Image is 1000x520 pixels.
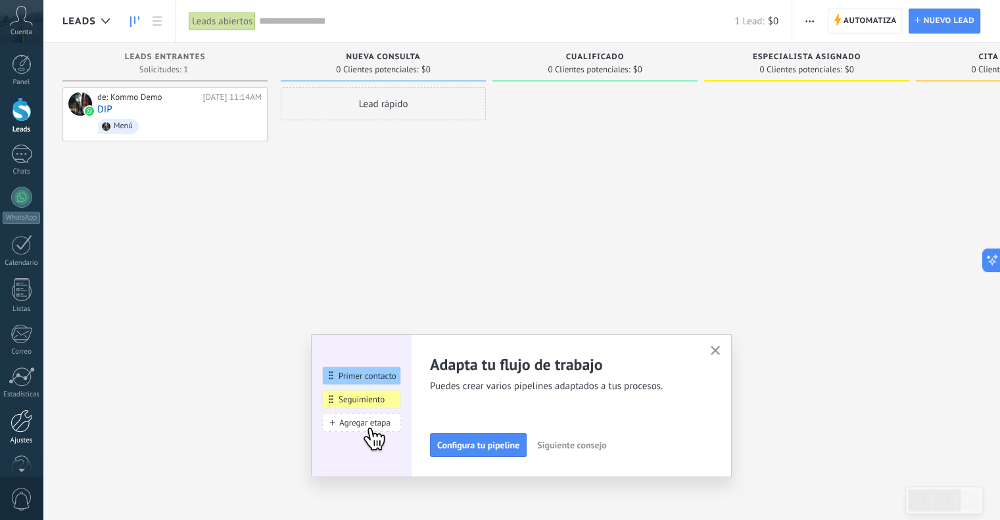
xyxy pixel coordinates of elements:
span: 0 Clientes potenciales: [759,66,842,74]
a: Automatiza [828,9,903,34]
div: Especialista asignado [711,53,903,64]
span: Puedes crear varios pipelines adaptados a tus procesos. [430,380,694,393]
span: Cuenta [11,28,32,37]
span: 0 Clientes potenciales: [336,66,418,74]
div: de: Kommo Demo [97,92,198,103]
div: Menú [114,122,133,131]
div: WhatsApp [3,212,40,224]
a: Lista [146,9,168,34]
div: Leads [3,126,41,134]
span: Especialista asignado [753,53,861,62]
div: Lead rápido [281,87,486,120]
span: Leads [62,15,96,28]
a: Nuevo lead [909,9,980,34]
div: [DATE] 11:14AM [202,92,262,103]
span: $0 [768,15,778,28]
button: Más [800,9,819,34]
div: Correo [3,348,41,356]
span: 0 Clientes potenciales: [548,66,630,74]
div: Leads abiertos [189,12,256,31]
button: Configura tu pipeline [430,433,527,457]
div: Ajustes [3,437,41,445]
span: $0 [421,66,431,74]
div: Calendario [3,259,41,268]
span: Nueva consulta [346,53,420,62]
div: Estadísticas [3,390,41,399]
span: Solicitudes: 1 [139,66,188,74]
span: Nuevo lead [923,9,974,33]
h2: Adapta tu flujo de trabajo [430,354,694,375]
span: 1 Lead: [734,15,764,28]
div: DIP [68,92,92,116]
img: waba.svg [85,106,94,116]
a: DIP [97,104,112,115]
button: Siguiente consejo [531,435,612,455]
div: Panel [3,78,41,87]
div: Cualificado [499,53,691,64]
span: Siguiente consejo [537,440,606,450]
span: $0 [845,66,854,74]
div: Chats [3,168,41,176]
a: Leads [124,9,146,34]
div: Nueva consulta [287,53,479,64]
span: Leads Entrantes [125,53,206,62]
span: Cualificado [566,53,625,62]
div: Leads Entrantes [69,53,261,64]
span: Automatiza [844,9,897,33]
span: $0 [633,66,642,74]
div: Listas [3,305,41,314]
span: Configura tu pipeline [437,440,519,450]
